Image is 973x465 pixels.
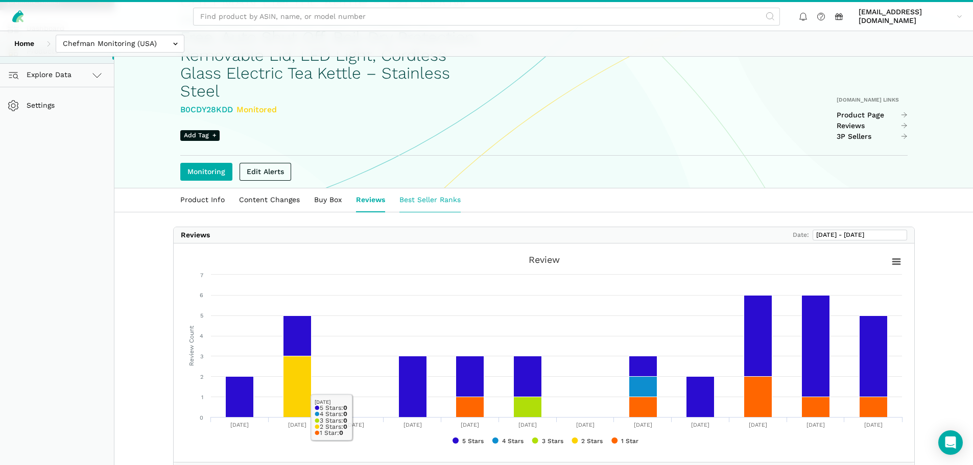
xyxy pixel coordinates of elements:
[56,35,184,53] input: Chefman Monitoring (USA)
[855,6,966,27] a: [EMAIL_ADDRESS][DOMAIN_NAME]
[576,422,594,428] text: [DATE]
[938,430,963,455] div: Open Intercom Messenger
[864,422,882,428] text: [DATE]
[518,422,537,428] text: [DATE]
[621,437,638,445] tspan: 1 Star
[201,394,203,401] text: 1
[200,333,203,339] text: 4
[691,422,709,428] text: [DATE]
[859,8,953,26] span: [EMAIL_ADDRESS][DOMAIN_NAME]
[462,437,484,445] tspan: 5 Stars
[307,188,349,212] a: Buy Box
[837,111,908,120] a: Product Page
[461,422,479,428] text: [DATE]
[173,188,232,212] a: Product Info
[232,188,307,212] a: Content Changes
[236,105,277,114] span: Monitored
[403,422,421,428] text: [DATE]
[212,131,216,140] span: +
[793,231,809,240] label: Date:
[288,422,306,428] text: [DATE]
[749,422,767,428] text: [DATE]
[502,437,523,445] tspan: 4 Stars
[633,422,652,428] text: [DATE]
[837,96,908,104] div: [DOMAIN_NAME] Links
[200,292,203,299] text: 6
[180,130,220,141] span: Add Tag
[200,353,203,360] text: 3
[345,422,364,428] text: [DATE]
[200,312,203,319] text: 5
[806,422,824,428] text: [DATE]
[200,414,203,421] text: 0
[11,69,72,81] span: Explore Data
[392,188,468,212] a: Best Seller Ranks
[200,272,203,279] text: 7
[180,104,479,116] div: B0CDY28KDD
[837,121,908,131] a: Reviews
[581,437,603,445] tspan: 2 Stars
[528,254,559,265] tspan: Review
[837,132,908,141] a: 3P Sellers
[541,437,563,445] tspan: 3 Stars
[349,188,392,212] a: Reviews
[200,374,203,380] text: 2
[181,231,210,240] div: Reviews
[240,163,291,181] a: Edit Alerts
[188,326,195,366] tspan: Review Count
[7,35,41,53] a: Home
[230,422,249,428] text: [DATE]
[193,8,780,26] input: Find product by ASIN, name, or model number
